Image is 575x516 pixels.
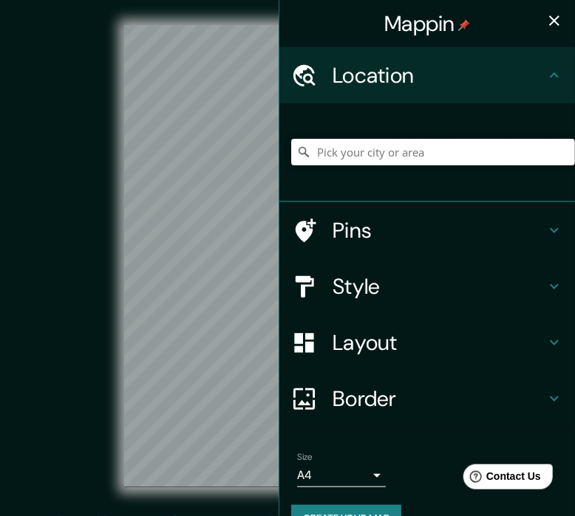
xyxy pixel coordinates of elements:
[443,458,559,500] iframe: Help widget launcher
[291,139,575,165] input: Pick your city or area
[124,25,452,487] canvas: Map
[384,10,470,37] h4: Mappin
[333,329,545,356] h4: Layout
[333,217,545,244] h4: Pins
[279,314,575,371] div: Layout
[297,451,313,464] label: Size
[279,258,575,314] div: Style
[333,273,545,300] h4: Style
[279,47,575,103] div: Location
[279,371,575,427] div: Border
[458,19,470,31] img: pin-icon.png
[333,385,545,412] h4: Border
[279,202,575,258] div: Pins
[297,464,386,487] div: A4
[333,62,545,89] h4: Location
